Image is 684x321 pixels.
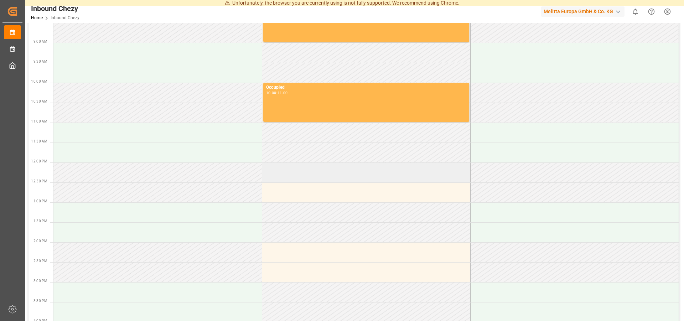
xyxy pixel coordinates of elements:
span: 9:00 AM [33,40,47,43]
span: 3:30 PM [33,299,47,303]
span: 10:00 AM [31,79,47,83]
span: 2:00 PM [33,239,47,243]
span: 11:00 AM [31,119,47,123]
button: Melitta Europa GmbH & Co. KG [541,5,627,18]
div: 11:00 [278,91,288,94]
div: - [276,91,277,94]
div: Melitta Europa GmbH & Co. KG [541,6,625,17]
span: 2:30 PM [33,259,47,263]
div: Occupied [266,84,466,91]
span: 3:00 PM [33,279,47,283]
span: 11:30 AM [31,139,47,143]
button: Help Center [643,4,659,20]
span: 10:30 AM [31,99,47,103]
button: show 0 new notifications [627,4,643,20]
div: 10:00 [266,91,276,94]
div: Inbound Chezy [31,3,79,14]
span: 9:30 AM [33,59,47,63]
a: Home [31,15,43,20]
span: 12:30 PM [31,179,47,183]
span: 1:30 PM [33,219,47,223]
span: 1:00 PM [33,199,47,203]
span: 12:00 PM [31,159,47,163]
